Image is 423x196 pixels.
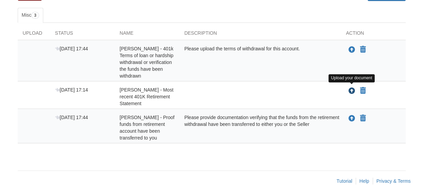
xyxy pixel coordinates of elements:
[348,114,356,123] button: Upload Rebecca Smith - Proof funds from retirement account have been transferred to you
[179,114,341,141] div: Please provide documentation verifying that the funds from the retirement withdrawal have been tr...
[18,8,43,23] a: Misc
[120,115,175,141] span: [PERSON_NAME] - Proof funds from retirement account have been transferred to you
[359,178,369,184] a: Help
[55,115,88,120] span: [DATE] 17:44
[348,45,356,54] button: Upload Rebecca Smith - 401k Terms of loan or hardship withdrawal or verification the funds have b...
[328,74,375,82] div: Upload your document
[18,30,50,40] div: Upload
[120,46,174,79] span: [PERSON_NAME] - 401k Terms of loan or hardship withdrawal or verification the funds have been wit...
[50,30,115,40] div: Status
[179,45,341,79] div: Please upload the terms of withdrawal for this account.
[120,87,174,106] span: [PERSON_NAME] - Most recent 401K Retirement Statement
[337,178,352,184] a: Tutorial
[348,86,356,95] button: Upload Rebecca Smith - Most recent 401K Retirement Statement
[31,12,39,19] span: 3
[341,30,406,40] div: Action
[179,30,341,40] div: Description
[55,46,88,51] span: [DATE] 17:44
[55,87,88,93] span: [DATE] 17:14
[359,87,367,95] button: Declare Rebecca Smith - Most recent 401K Retirement Statement not applicable
[115,30,179,40] div: Name
[359,46,367,54] button: Declare Rebecca Smith - 401k Terms of loan or hardship withdrawal or verification the funds have ...
[359,114,367,122] button: Declare Rebecca Smith - Proof funds from retirement account have been transferred to you not appl...
[376,178,411,184] a: Privacy & Terms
